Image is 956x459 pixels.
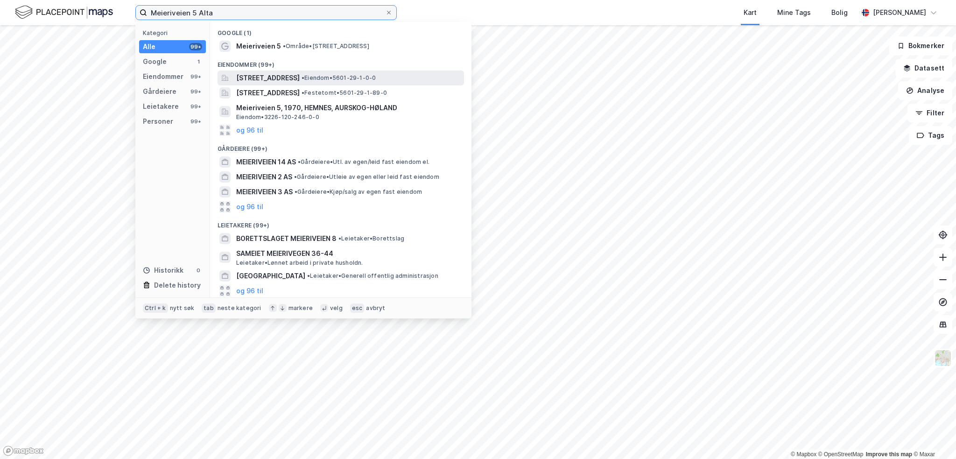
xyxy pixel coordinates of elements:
span: Leietaker • Borettslag [338,235,404,242]
div: avbryt [366,304,385,312]
div: 1 [195,58,202,65]
button: Bokmerker [889,36,952,55]
span: • [302,89,304,96]
span: Eiendom • 3226-120-246-0-0 [236,113,319,121]
span: • [283,42,286,49]
a: Improve this map [866,451,912,458]
div: Delete history [154,280,201,291]
div: Eiendommer (99+) [210,54,471,71]
div: Alle [143,41,155,52]
span: • [307,272,310,279]
div: Gårdeiere [143,86,176,97]
span: Meieriveien 5, 1970, HEMNES, AURSKOG-HØLAND [236,102,460,113]
span: • [298,158,301,165]
div: 99+ [189,103,202,110]
div: esc [350,304,365,313]
div: 99+ [189,118,202,125]
div: Leietakere (99+) [210,214,471,231]
input: Søk på adresse, matrikkel, gårdeiere, leietakere eller personer [147,6,385,20]
button: Tags [909,126,952,145]
div: Bolig [831,7,848,18]
span: Leietaker • Generell offentlig administrasjon [307,272,438,280]
div: Mine Tags [777,7,811,18]
span: Leietaker • Lønnet arbeid i private husholdn. [236,259,363,267]
span: MEIERIVEIEN 14 AS [236,156,296,168]
div: markere [288,304,313,312]
span: [STREET_ADDRESS] [236,72,300,84]
a: Mapbox homepage [3,445,44,456]
a: OpenStreetMap [818,451,864,458]
div: 99+ [189,43,202,50]
span: BORETTSLAGET MEIERIVEIEN 8 [236,233,337,244]
span: MEIERIVEIEN 2 AS [236,171,292,183]
div: tab [202,304,216,313]
span: Gårdeiere • Utleie av egen eller leid fast eiendom [294,173,439,181]
div: Gårdeiere (99+) [210,138,471,155]
span: SAMEIET MEIERIVEGEN 36-44 [236,248,460,259]
button: Analyse [898,81,952,100]
div: Historikk [143,265,183,276]
span: • [338,235,341,242]
div: 0 [195,267,202,274]
button: Filter [907,104,952,122]
div: Personer [143,116,173,127]
div: Ctrl + k [143,304,168,313]
div: 99+ [189,73,202,80]
div: [PERSON_NAME] [873,7,926,18]
span: • [302,74,304,81]
div: nytt søk [170,304,195,312]
img: Z [934,349,952,367]
div: Google (1) [210,22,471,39]
button: og 96 til [236,125,263,136]
button: og 96 til [236,201,263,212]
span: [STREET_ADDRESS] [236,87,300,99]
span: MEIERIVEIEN 3 AS [236,186,293,198]
a: Mapbox [791,451,816,458]
div: Kart [744,7,757,18]
span: Område • [STREET_ADDRESS] [283,42,369,50]
span: Eiendom • 5601-29-1-0-0 [302,74,376,82]
div: Leietakere [143,101,179,112]
div: neste kategori [218,304,261,312]
div: Google [143,56,167,67]
div: 99+ [189,88,202,95]
button: Datasett [895,59,952,78]
span: • [294,173,297,180]
span: Gårdeiere • Utl. av egen/leid fast eiendom el. [298,158,429,166]
span: • [295,188,297,195]
iframe: Chat Widget [909,414,956,459]
span: Meieriveien 5 [236,41,281,52]
span: Gårdeiere • Kjøp/salg av egen fast eiendom [295,188,422,196]
span: [GEOGRAPHIC_DATA] [236,270,305,282]
img: logo.f888ab2527a4732fd821a326f86c7f29.svg [15,4,113,21]
div: Eiendommer [143,71,183,82]
div: velg [330,304,343,312]
span: Festetomt • 5601-29-1-89-0 [302,89,387,97]
div: Kategori [143,29,206,36]
button: og 96 til [236,285,263,297]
